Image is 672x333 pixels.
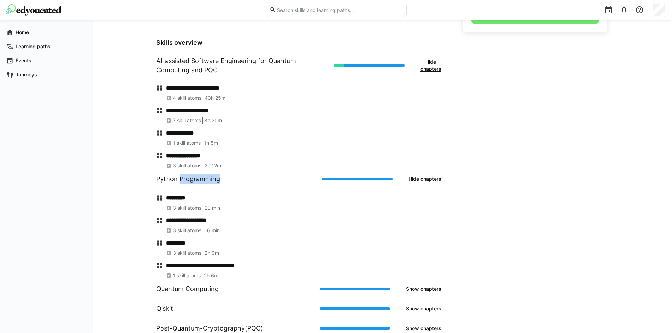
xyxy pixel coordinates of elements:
span: 16 min [205,227,220,234]
span: 8h 20m [204,117,222,124]
span: Show chapters [405,325,442,332]
span: 2h 6m [204,272,218,279]
span: Show chapters [405,305,442,312]
span: 2h 9m [205,249,219,257]
h1: AI-assisted Software Engineering for Quantum Computing and PQC [156,56,328,75]
span: 1 skill atoms [173,140,201,147]
button: Show chapters [401,302,446,316]
span: Hide chapters [419,58,442,73]
span: 1 skill atoms [173,272,201,279]
span: 7 skill atoms [173,117,201,124]
h1: Post-Quantum-Cryptography(PQC) [156,324,263,333]
button: Hide chapters [404,172,446,186]
span: 4 skill atoms [173,94,201,101]
span: 1h 5m [204,140,218,147]
button: Hide chapters [416,55,446,76]
h3: Skills overview [156,39,446,47]
span: 43h 25m [205,94,225,101]
span: 3 skill atoms [173,162,201,169]
span: Hide chapters [407,175,442,183]
input: Search skills and learning paths… [276,7,402,13]
h1: Python Programming [156,174,220,184]
span: 3 skill atoms [173,249,201,257]
span: 3 skill atoms [173,204,201,211]
span: 2h 12m [205,162,221,169]
span: 3 skill atoms [173,227,201,234]
button: Show chapters [401,282,446,296]
span: Show chapters [405,285,442,292]
h1: Quantum Computing [156,284,219,294]
h1: Qiskit [156,304,173,313]
span: 20 min [205,204,220,211]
